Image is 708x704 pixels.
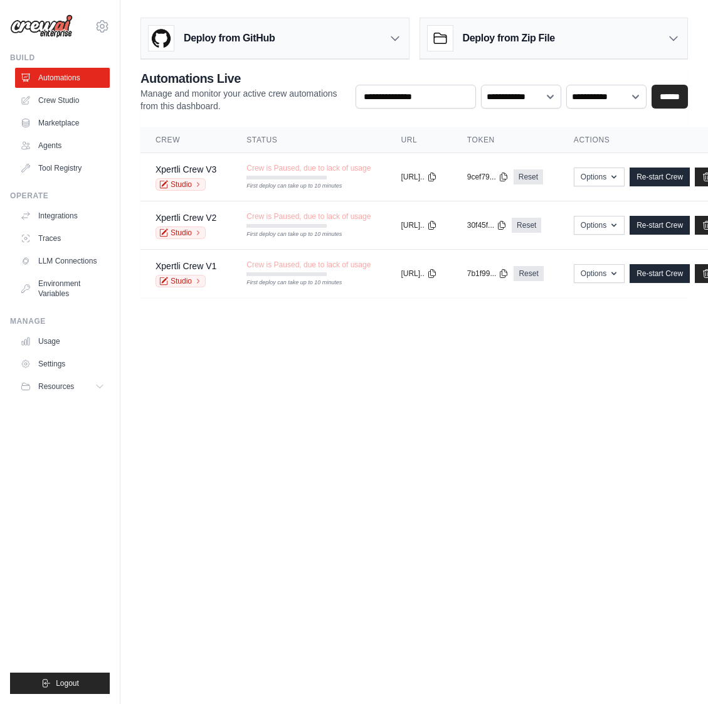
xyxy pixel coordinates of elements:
[246,163,371,173] span: Crew is Paused, due to lack of usage
[156,275,206,287] a: Studio
[15,228,110,248] a: Traces
[246,260,371,270] span: Crew is Paused, due to lack of usage
[15,274,110,304] a: Environment Variables
[514,266,543,281] a: Reset
[156,227,206,239] a: Studio
[156,213,216,223] a: Xpertli Crew V2
[156,261,216,271] a: Xpertli Crew V1
[630,264,690,283] a: Re-start Crew
[140,87,346,112] p: Manage and monitor your active crew automations from this dashboard.
[15,68,110,88] a: Automations
[38,381,74,392] span: Resources
[140,70,346,87] h2: Automations Live
[15,354,110,374] a: Settings
[15,158,110,178] a: Tool Registry
[630,216,690,235] a: Re-start Crew
[15,251,110,271] a: LLM Connections
[56,678,79,688] span: Logout
[15,331,110,351] a: Usage
[574,264,625,283] button: Options
[452,127,559,153] th: Token
[15,136,110,156] a: Agents
[10,191,110,201] div: Operate
[184,31,275,46] h3: Deploy from GitHub
[386,127,452,153] th: URL
[10,316,110,326] div: Manage
[15,90,110,110] a: Crew Studio
[574,216,625,235] button: Options
[156,164,216,174] a: Xpertli Crew V3
[574,168,625,186] button: Options
[15,376,110,397] button: Resources
[140,127,231,153] th: Crew
[246,182,327,191] div: First deploy can take up to 10 minutes
[467,172,509,182] button: 9cef79...
[246,279,327,287] div: First deploy can take up to 10 minutes
[467,269,509,279] button: 7b1f99...
[156,178,206,191] a: Studio
[246,230,327,239] div: First deploy can take up to 10 minutes
[467,220,507,230] button: 30f45f...
[231,127,386,153] th: Status
[10,53,110,63] div: Build
[514,169,543,184] a: Reset
[630,168,690,186] a: Re-start Crew
[246,211,371,221] span: Crew is Paused, due to lack of usage
[10,673,110,694] button: Logout
[15,206,110,226] a: Integrations
[512,218,541,233] a: Reset
[10,14,73,38] img: Logo
[15,113,110,133] a: Marketplace
[149,26,174,51] img: GitHub Logo
[463,31,555,46] h3: Deploy from Zip File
